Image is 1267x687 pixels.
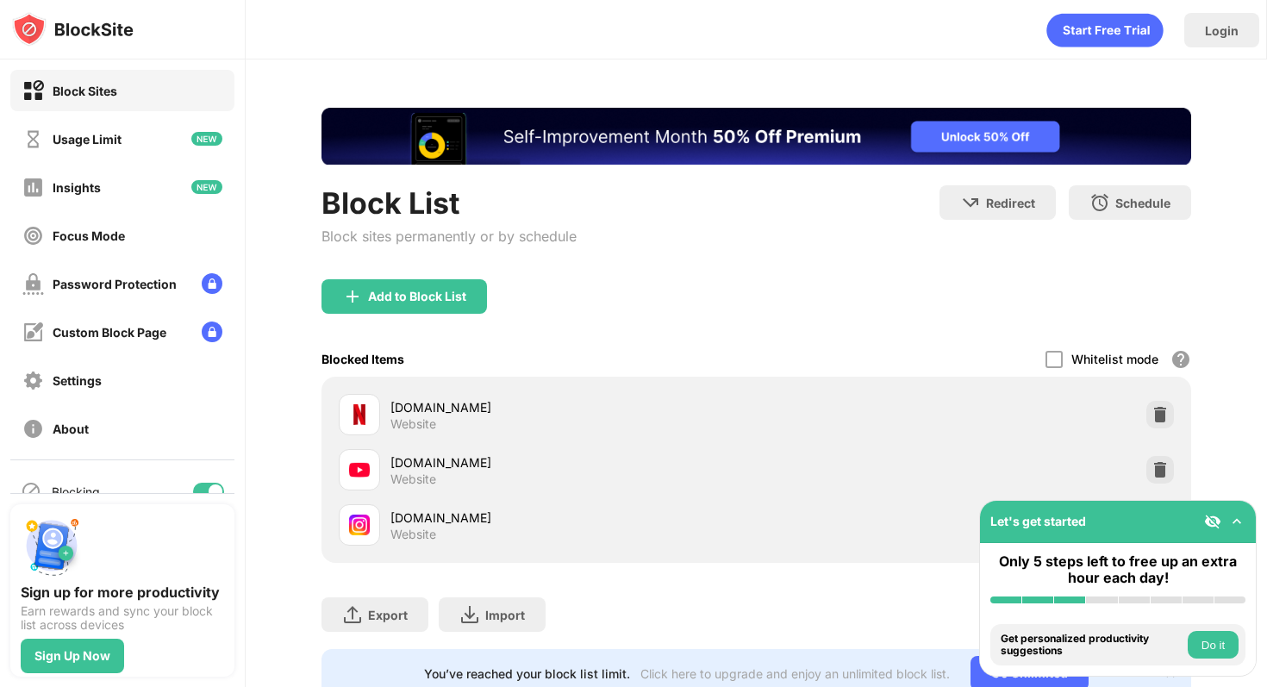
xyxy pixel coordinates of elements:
[22,273,44,295] img: password-protection-off.svg
[202,273,222,294] img: lock-menu.svg
[52,484,100,499] div: Blocking
[390,472,436,487] div: Website
[22,322,44,343] img: customize-block-page-off.svg
[640,666,950,681] div: Click here to upgrade and enjoy an unlimited block list.
[349,459,370,480] img: favicons
[21,515,83,577] img: push-signup.svg
[53,422,89,436] div: About
[390,398,756,416] div: [DOMAIN_NAME]
[53,325,166,340] div: Custom Block Page
[22,225,44,247] img: focus-off.svg
[321,108,1191,165] iframe: Banner
[22,80,44,102] img: block-on.svg
[53,228,125,243] div: Focus Mode
[349,404,370,425] img: favicons
[390,453,756,472] div: [DOMAIN_NAME]
[990,514,1086,528] div: Let's get started
[202,322,222,342] img: lock-menu.svg
[1204,513,1221,530] img: eye-not-visible.svg
[368,290,466,303] div: Add to Block List
[53,84,117,98] div: Block Sites
[485,608,525,622] div: Import
[1228,513,1245,530] img: omni-setup-toggle.svg
[321,185,577,221] div: Block List
[390,527,436,542] div: Website
[321,228,577,245] div: Block sites permanently or by schedule
[1205,23,1239,38] div: Login
[1071,352,1158,366] div: Whitelist mode
[53,277,177,291] div: Password Protection
[1188,631,1239,659] button: Do it
[1046,13,1164,47] div: animation
[53,132,122,147] div: Usage Limit
[22,418,44,440] img: about-off.svg
[368,608,408,622] div: Export
[390,416,436,432] div: Website
[424,666,630,681] div: You’ve reached your block list limit.
[12,12,134,47] img: logo-blocksite.svg
[53,373,102,388] div: Settings
[21,584,224,601] div: Sign up for more productivity
[21,604,224,632] div: Earn rewards and sync your block list across devices
[22,370,44,391] img: settings-off.svg
[191,180,222,194] img: new-icon.svg
[1115,196,1170,210] div: Schedule
[1001,633,1183,658] div: Get personalized productivity suggestions
[321,352,404,366] div: Blocked Items
[53,180,101,195] div: Insights
[21,481,41,502] img: blocking-icon.svg
[986,196,1035,210] div: Redirect
[349,515,370,535] img: favicons
[990,553,1245,586] div: Only 5 steps left to free up an extra hour each day!
[22,177,44,198] img: insights-off.svg
[390,509,756,527] div: [DOMAIN_NAME]
[191,132,222,146] img: new-icon.svg
[34,649,110,663] div: Sign Up Now
[22,128,44,150] img: time-usage-off.svg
